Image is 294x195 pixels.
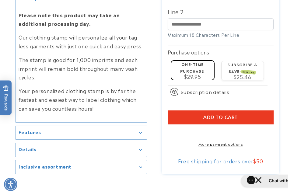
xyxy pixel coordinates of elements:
span: 50 [256,157,263,165]
span: SAVE 15% [241,70,256,75]
div: Maximum 18 Characters Per Line [168,31,274,38]
div: Accessibility Menu [4,178,17,191]
div: Free shipping for orders over [168,158,274,164]
span: $25.46 [234,73,251,80]
p: The stamp is good for 1,000 imprints and each imprint will remain bold throughout many wash cycles. [19,55,144,82]
span: Subscription details [181,88,229,96]
h2: Details [19,146,36,152]
h1: Chat with us [31,5,57,11]
button: Open gorgias live chat [3,2,62,14]
label: One-time purchase [180,61,204,73]
summary: Details [16,143,147,157]
span: Rewards [3,85,9,110]
summary: Features [16,126,147,140]
span: $29.95 [184,73,201,80]
label: Purchase options [168,48,209,55]
label: Line 2 [168,7,274,16]
summary: Inclusive assortment [16,160,147,174]
button: Add to cart [168,110,274,124]
iframe: Gorgias live chat messenger [238,172,288,189]
span: $ [253,157,256,165]
h2: Inclusive assortment [19,163,72,169]
span: Add to cart [203,115,238,120]
a: More payment options [168,141,274,147]
strong: Please note this product may take an additional processing day. [19,11,120,27]
h2: Features [19,129,41,135]
p: Our clothing stamp will personalize all your tag less garments with just one quick and easy press. [19,33,144,50]
label: Subscribe & save [227,62,257,74]
p: Your personalized clothing stamp is by far the fastest and easiest way to label clothing which ca... [19,86,144,113]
